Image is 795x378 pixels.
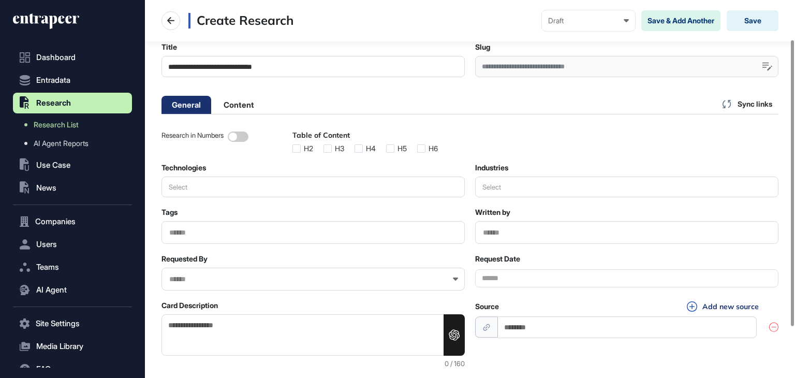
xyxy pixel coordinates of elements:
[475,208,510,216] label: Written by
[13,211,132,232] button: Companies
[13,257,132,278] button: Teams
[35,217,76,226] span: Companies
[475,164,508,172] label: Industries
[716,94,778,114] div: Sync links
[13,155,132,176] button: Use Case
[162,183,194,191] div: Select
[13,280,132,300] button: AI Agent
[161,43,177,51] label: Title
[641,10,720,31] button: Save & Add Another
[13,336,132,357] button: Media Library
[548,17,629,25] div: Draft
[34,121,79,129] span: Research List
[13,313,132,334] button: Site Settings
[727,10,778,31] button: Save
[292,131,438,140] div: Table of Content
[36,365,51,373] span: FAQ
[36,76,70,84] span: Entradata
[366,144,376,153] div: H4
[161,177,465,197] button: Select
[335,144,344,153] div: H3
[36,161,70,169] span: Use Case
[161,164,206,172] label: Technologies
[36,263,59,271] span: Teams
[475,269,778,287] input: Datepicker input
[13,47,132,68] a: Dashboard
[475,43,490,51] label: Slug
[476,183,508,191] div: Select
[684,301,762,312] button: Add new source
[13,234,132,255] button: Users
[36,184,56,192] span: News
[13,70,132,91] button: Entradata
[18,134,132,153] a: AI Agent Reports
[429,144,438,153] div: H6
[475,255,520,263] label: Request Date
[18,115,132,134] a: Research List
[13,93,132,113] button: Research
[161,255,208,263] label: Requested By
[36,240,57,249] span: Users
[36,342,83,351] span: Media Library
[36,53,76,62] span: Dashboard
[161,301,218,310] label: Card Description
[397,144,407,153] div: H5
[161,360,465,368] div: 0 / 160
[161,132,224,142] div: Research in Numbers
[34,139,89,148] span: AI Agent Reports
[475,177,778,197] button: Select
[213,96,264,114] li: Content
[188,13,293,28] h3: Create Research
[13,178,132,198] button: News
[36,99,71,107] span: Research
[36,319,80,328] span: Site Settings
[36,286,67,294] span: AI Agent
[161,96,211,114] li: General
[161,208,178,216] label: Tags
[475,302,499,311] label: Source
[304,144,313,153] div: H2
